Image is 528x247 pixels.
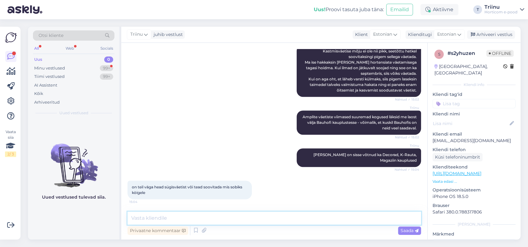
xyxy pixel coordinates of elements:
span: Offline [486,50,514,57]
span: 15:04 [129,200,153,204]
div: Vaata siia [5,129,16,157]
span: Estonian [437,31,456,38]
p: Kliendi telefon [433,146,516,153]
span: Triinu [396,106,419,110]
img: Askly Logo [5,32,17,43]
p: Operatsioonisüsteem [433,187,516,193]
span: Triinu [396,143,419,148]
div: Klient [353,31,368,38]
span: Estonian [373,31,392,38]
a: [URL][DOMAIN_NAME] [433,171,481,176]
div: Triinu [484,5,517,10]
span: Uued vestlused [59,110,88,116]
p: Brauser [433,202,516,209]
p: Vaata edasi ... [433,179,516,184]
span: Amplite väetiste viimased suuremad kogused läksid me laost välja Bauhofi kauplustesse - võimalik,... [303,115,418,130]
div: Proovi tasuta juba täna: [314,6,384,13]
div: Aktiivne [420,4,458,15]
p: Uued vestlused tulevad siia. [42,194,106,200]
div: [PERSON_NAME] [433,222,516,227]
button: Emailid [386,4,413,16]
p: Klienditeekond [433,164,516,170]
span: Saada [401,228,419,233]
div: Kõik [34,91,43,97]
div: Kliendi info [433,82,516,88]
div: AI Assistent [34,82,57,88]
input: Lisa tag [433,99,516,108]
div: Uus [34,56,42,63]
div: Privaatne kommentaar [127,227,188,235]
div: 0 [104,56,113,63]
div: Tiimi vestlused [34,74,65,80]
img: No chats [28,132,119,188]
span: Nähtud ✓ 15:04 [395,167,419,172]
div: Arhiveeritud [34,99,60,106]
div: All [33,44,40,52]
div: juhib vestlust [151,31,183,38]
div: Klienditugi [405,31,432,38]
div: Küsi telefoninumbrit [433,153,483,161]
p: Märkmed [433,231,516,237]
span: [PERSON_NAME] on sisse võtnud ka Decorad, K-Rauta, Magaziin kauplused [313,152,418,163]
a: TriinuHorticom e-pood [484,5,524,15]
div: Web [64,44,75,52]
p: [EMAIL_ADDRESS][DOMAIN_NAME] [433,137,516,144]
input: Lisa nimi [433,120,508,127]
p: Kliendi email [433,131,516,137]
span: Otsi kliente [39,32,63,39]
p: iPhone OS 18.5.0 [433,193,516,200]
div: 99+ [100,74,113,80]
div: # s2yhuzen [447,50,486,57]
div: [GEOGRAPHIC_DATA], [GEOGRAPHIC_DATA] [434,63,503,76]
div: Minu vestlused [34,65,65,71]
p: Kliendi nimi [433,111,516,117]
span: Nähtud ✓ 15:02 [395,135,419,140]
p: Safari 380.0.788317806 [433,209,516,215]
span: s [438,52,440,56]
span: Triinu [130,31,143,38]
span: on teil väga head sügisväetist või tead soovitada mis sobiks kòigele [132,185,243,195]
span: Nähtud ✓ 15:02 [395,97,419,102]
div: Arhiveeri vestlus [467,30,515,39]
div: Horticom e-pood [484,10,517,15]
div: Socials [99,44,114,52]
div: T [473,5,482,14]
b: Uus! [314,7,326,12]
p: Kliendi tag'id [433,91,516,98]
div: 99+ [100,65,113,71]
div: 2 / 3 [5,151,16,157]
